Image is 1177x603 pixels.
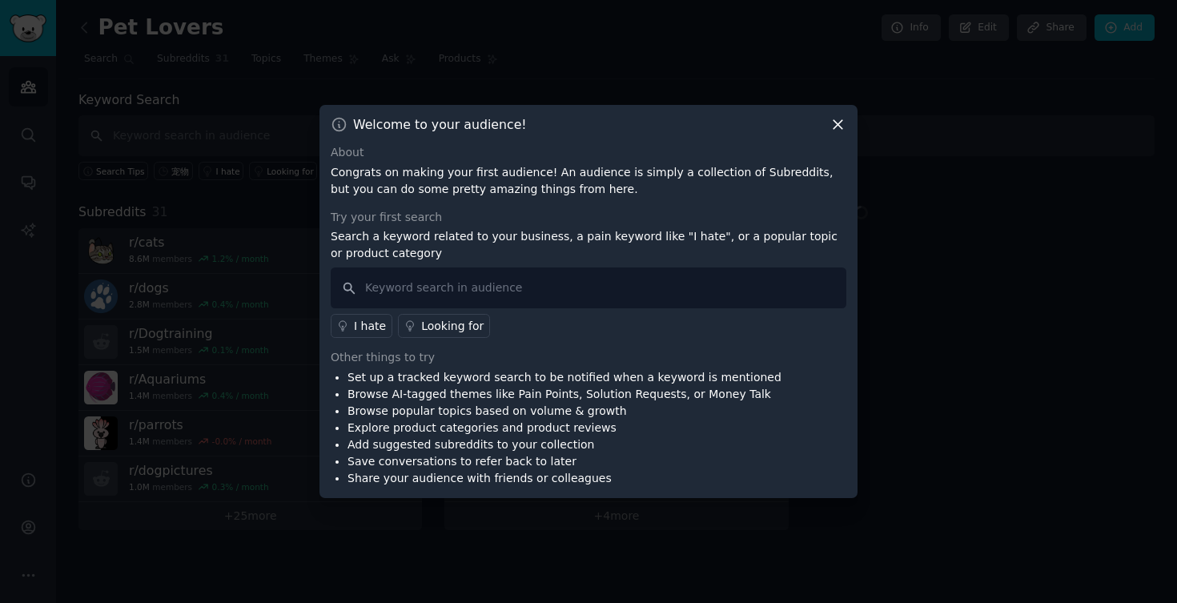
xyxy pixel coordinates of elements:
div: I hate [354,318,386,335]
a: Looking for [398,314,490,338]
div: Try your first search [331,209,846,226]
li: Set up a tracked keyword search to be notified when a keyword is mentioned [347,369,781,386]
p: Congrats on making your first audience! An audience is simply a collection of Subreddits, but you... [331,164,846,198]
li: Browse popular topics based on volume & growth [347,403,781,420]
li: Share your audience with friends or colleagues [347,470,781,487]
input: Keyword search in audience [331,267,846,308]
a: I hate [331,314,392,338]
li: Add suggested subreddits to your collection [347,436,781,453]
div: About [331,144,846,161]
h3: Welcome to your audience! [353,116,527,133]
li: Browse AI-tagged themes like Pain Points, Solution Requests, or Money Talk [347,386,781,403]
li: Save conversations to refer back to later [347,453,781,470]
div: Looking for [421,318,484,335]
li: Explore product categories and product reviews [347,420,781,436]
p: Search a keyword related to your business, a pain keyword like "I hate", or a popular topic or pr... [331,228,846,262]
div: Other things to try [331,349,846,366]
